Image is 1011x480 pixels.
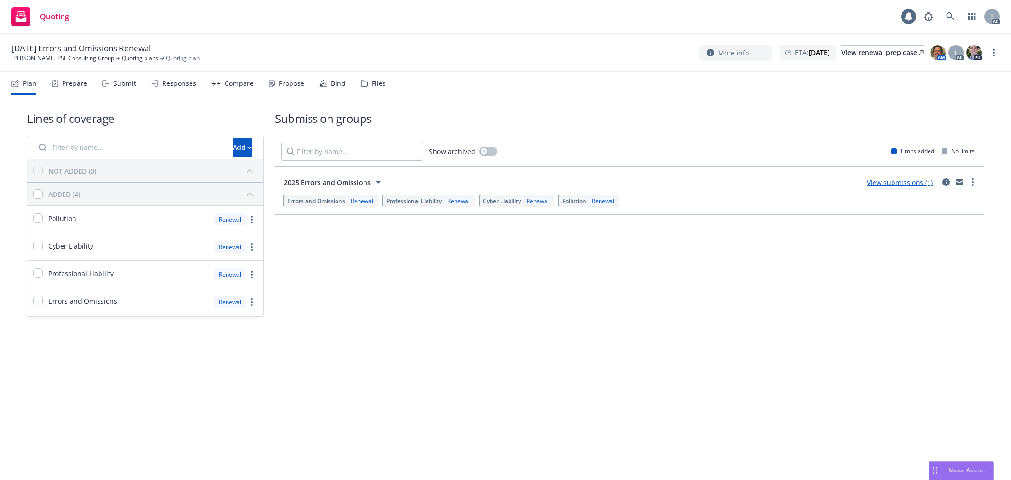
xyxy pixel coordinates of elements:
[281,142,423,161] input: Filter by name...
[930,45,946,60] img: photo
[963,7,982,26] a: Switch app
[809,48,830,57] strong: [DATE]
[867,178,933,187] a: View submissions (1)
[246,241,257,253] a: more
[562,197,586,205] span: Pollution
[233,138,252,157] button: Add
[246,214,257,225] a: more
[122,54,158,63] a: Quoting plans
[284,177,371,187] span: 2025 Errors and Omissions
[429,147,475,157] span: Show archived
[33,138,227,157] input: Filter by name...
[214,296,246,308] div: Renewal
[841,46,924,60] div: View renewal prep case
[372,80,386,87] div: Files
[954,48,958,58] span: L
[590,197,616,205] div: Renewal
[48,213,76,223] span: Pollution
[162,80,196,87] div: Responses
[166,54,200,63] span: Quoting plan
[699,45,772,61] button: More info...
[966,45,982,60] img: photo
[525,197,551,205] div: Renewal
[942,147,975,155] div: No limits
[246,269,257,280] a: more
[214,268,246,280] div: Renewal
[48,296,117,306] span: Errors and Omissions
[113,80,136,87] div: Submit
[214,213,246,225] div: Renewal
[23,80,36,87] div: Plan
[841,45,924,60] a: View renewal prep case
[48,166,96,176] div: NOT ADDED (0)
[891,147,934,155] div: Limits added
[279,80,304,87] div: Propose
[795,47,830,57] span: ETA :
[214,241,246,253] div: Renewal
[940,176,952,188] a: circleInformation
[225,80,254,87] div: Compare
[62,80,87,87] div: Prepare
[11,43,151,54] span: [DATE] Errors and Omissions Renewal
[941,7,960,26] a: Search
[48,241,93,251] span: Cyber Liability
[446,197,472,205] div: Renewal
[718,48,755,58] span: More info...
[48,189,80,199] div: ADDED (4)
[275,111,984,126] h1: Submission groups
[967,176,978,188] a: more
[954,176,965,188] a: mail
[929,461,994,480] button: Nova Assist
[948,466,986,474] span: Nova Assist
[483,197,521,205] span: Cyber Liability
[349,197,375,205] div: Renewal
[48,268,114,278] span: Professional Liability
[27,111,264,126] h1: Lines of coverage
[246,296,257,308] a: more
[40,13,69,20] span: Quoting
[929,462,941,480] div: Drag to move
[11,54,114,63] a: [PERSON_NAME] PSF Consulting Group
[287,197,345,205] span: Errors and Omissions
[386,197,442,205] span: Professional Liability
[48,186,257,202] button: ADDED (4)
[988,47,1000,58] a: more
[233,138,252,157] div: Add
[8,3,73,30] a: Quoting
[331,80,346,87] div: Bind
[919,7,938,26] a: Report a Bug
[281,173,387,192] button: 2025 Errors and Omissions
[48,163,257,178] button: NOT ADDED (0)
